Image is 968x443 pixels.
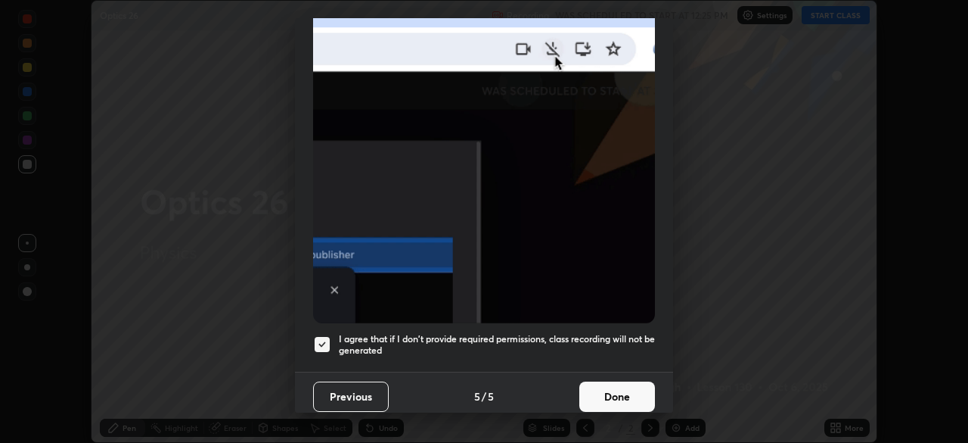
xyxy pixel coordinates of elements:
[579,382,655,412] button: Done
[482,388,486,404] h4: /
[488,388,494,404] h4: 5
[339,333,655,357] h5: I agree that if I don't provide required permissions, class recording will not be generated
[313,382,389,412] button: Previous
[474,388,480,404] h4: 5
